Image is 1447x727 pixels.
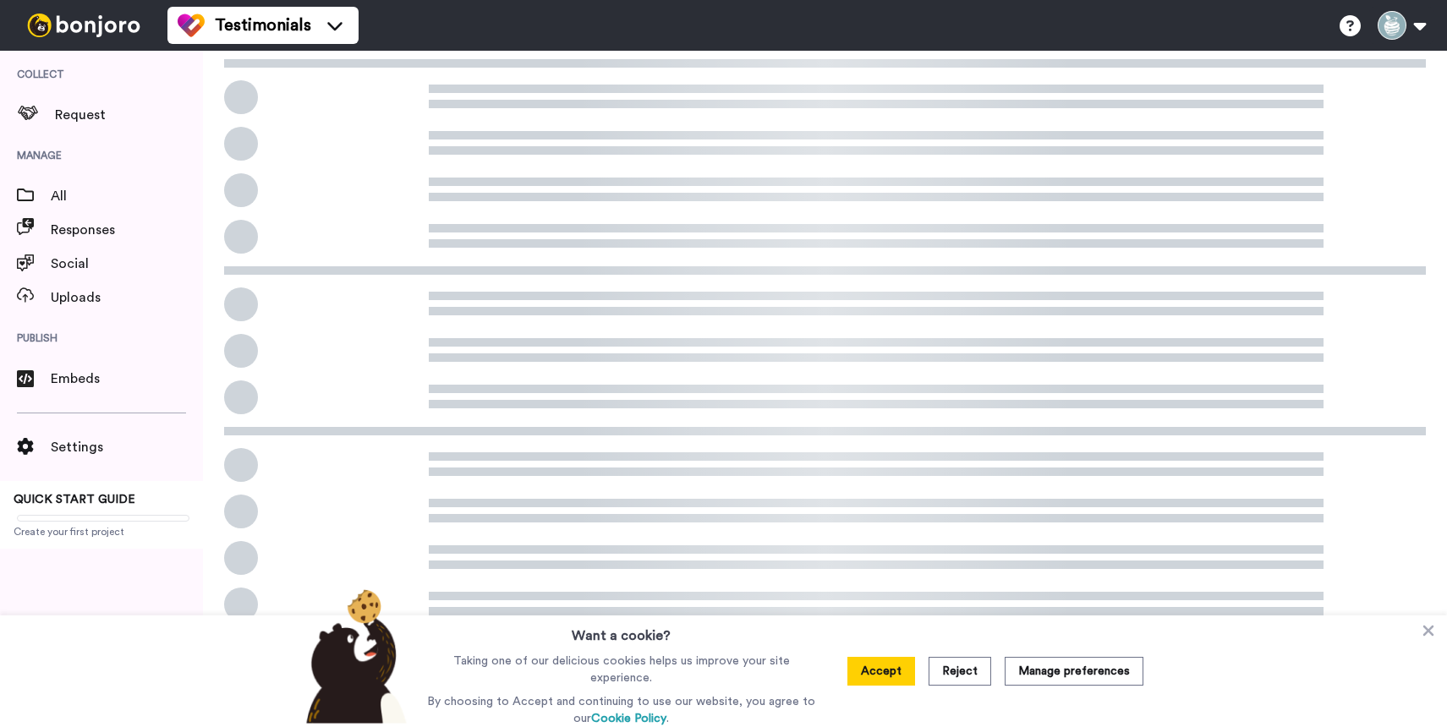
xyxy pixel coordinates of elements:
[51,186,203,206] span: All
[215,14,311,37] span: Testimonials
[291,588,416,724] img: bear-with-cookie.png
[423,693,819,727] p: By choosing to Accept and continuing to use our website, you agree to our .
[572,615,671,646] h3: Want a cookie?
[591,713,666,724] a: Cookie Policy
[1005,657,1143,686] button: Manage preferences
[51,287,203,308] span: Uploads
[51,369,203,389] span: Embeds
[51,254,203,274] span: Social
[14,525,189,538] span: Create your first project
[14,494,135,506] span: QUICK START GUIDE
[55,105,203,125] span: Request
[51,220,203,240] span: Responses
[847,657,915,686] button: Accept
[178,12,205,39] img: tm-color.svg
[423,653,819,686] p: Taking one of our delicious cookies helps us improve your site experience.
[51,437,203,457] span: Settings
[20,14,147,37] img: bj-logo-header-white.svg
[929,657,991,686] button: Reject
